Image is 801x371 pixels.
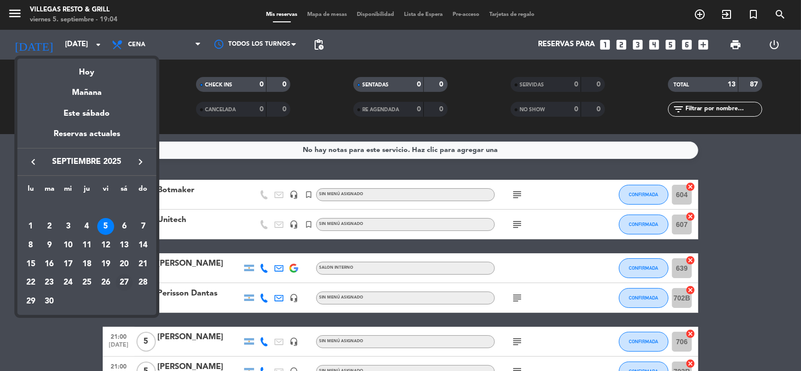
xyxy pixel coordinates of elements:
div: 12 [97,237,114,254]
td: 28 de septiembre de 2025 [133,274,152,293]
th: sábado [115,183,134,199]
div: 5 [97,218,114,235]
div: 3 [60,218,76,235]
th: domingo [133,183,152,199]
td: 21 de septiembre de 2025 [133,255,152,274]
div: 20 [116,256,133,273]
th: miércoles [59,183,77,199]
td: 13 de septiembre de 2025 [115,236,134,255]
td: 7 de septiembre de 2025 [133,217,152,236]
div: 22 [22,274,39,291]
td: 11 de septiembre de 2025 [77,236,96,255]
div: 10 [60,237,76,254]
div: 16 [41,256,58,273]
td: 26 de septiembre de 2025 [96,274,115,293]
td: 12 de septiembre de 2025 [96,236,115,255]
td: 14 de septiembre de 2025 [133,236,152,255]
td: 6 de septiembre de 2025 [115,217,134,236]
div: Este sábado [17,100,156,128]
div: 19 [97,256,114,273]
td: 27 de septiembre de 2025 [115,274,134,293]
i: keyboard_arrow_right [134,156,146,168]
td: 29 de septiembre de 2025 [21,292,40,311]
td: 15 de septiembre de 2025 [21,255,40,274]
div: 7 [134,218,151,235]
th: viernes [96,183,115,199]
td: 30 de septiembre de 2025 [40,292,59,311]
th: lunes [21,183,40,199]
td: 4 de septiembre de 2025 [77,217,96,236]
td: 10 de septiembre de 2025 [59,236,77,255]
td: 1 de septiembre de 2025 [21,217,40,236]
td: 18 de septiembre de 2025 [77,255,96,274]
td: 25 de septiembre de 2025 [77,274,96,293]
span: septiembre 2025 [42,155,132,168]
td: SEP. [21,199,152,218]
div: 18 [78,256,95,273]
div: 28 [134,274,151,291]
div: 8 [22,237,39,254]
div: 4 [78,218,95,235]
div: 9 [41,237,58,254]
td: 22 de septiembre de 2025 [21,274,40,293]
div: Mañana [17,79,156,99]
td: 24 de septiembre de 2025 [59,274,77,293]
td: 2 de septiembre de 2025 [40,217,59,236]
div: 26 [97,274,114,291]
i: keyboard_arrow_left [27,156,39,168]
div: 14 [134,237,151,254]
td: 5 de septiembre de 2025 [96,217,115,236]
td: 17 de septiembre de 2025 [59,255,77,274]
div: Reservas actuales [17,128,156,148]
td: 8 de septiembre de 2025 [21,236,40,255]
div: 29 [22,293,39,310]
div: 25 [78,274,95,291]
th: martes [40,183,59,199]
div: 17 [60,256,76,273]
div: 15 [22,256,39,273]
div: 21 [134,256,151,273]
td: 16 de septiembre de 2025 [40,255,59,274]
td: 3 de septiembre de 2025 [59,217,77,236]
div: 27 [116,274,133,291]
td: 9 de septiembre de 2025 [40,236,59,255]
div: 24 [60,274,76,291]
td: 23 de septiembre de 2025 [40,274,59,293]
div: 2 [41,218,58,235]
div: 6 [116,218,133,235]
div: 23 [41,274,58,291]
button: keyboard_arrow_left [24,155,42,168]
div: 11 [78,237,95,254]
button: keyboard_arrow_right [132,155,149,168]
div: 13 [116,237,133,254]
div: 30 [41,293,58,310]
div: Hoy [17,59,156,79]
th: jueves [77,183,96,199]
td: 20 de septiembre de 2025 [115,255,134,274]
td: 19 de septiembre de 2025 [96,255,115,274]
div: 1 [22,218,39,235]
